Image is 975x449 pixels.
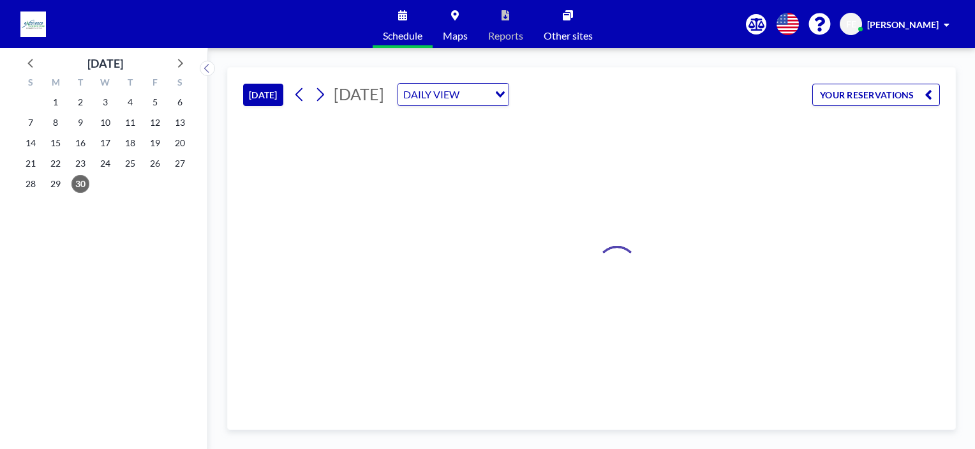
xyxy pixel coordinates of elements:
span: Tuesday, September 9, 2025 [71,114,89,132]
span: Wednesday, September 3, 2025 [96,93,114,111]
span: Monday, September 29, 2025 [47,175,64,193]
div: [DATE] [87,54,123,72]
div: S [19,75,43,92]
span: Monday, September 1, 2025 [47,93,64,111]
span: Thursday, September 11, 2025 [121,114,139,132]
div: W [93,75,118,92]
span: Thursday, September 18, 2025 [121,134,139,152]
span: Friday, September 19, 2025 [146,134,164,152]
img: organization-logo [20,11,46,37]
span: Saturday, September 27, 2025 [171,155,189,172]
span: Tuesday, September 2, 2025 [71,93,89,111]
span: Sunday, September 21, 2025 [22,155,40,172]
div: T [117,75,142,92]
span: [PERSON_NAME] [867,19,939,30]
div: M [43,75,68,92]
span: Tuesday, September 23, 2025 [71,155,89,172]
span: Saturday, September 13, 2025 [171,114,189,132]
span: Maps [443,31,468,41]
div: Search for option [398,84,509,105]
span: Friday, September 5, 2025 [146,93,164,111]
div: T [68,75,93,92]
span: Friday, September 12, 2025 [146,114,164,132]
span: Sunday, September 7, 2025 [22,114,40,132]
span: DAILY VIEW [401,86,462,103]
span: Other sites [544,31,593,41]
span: Sunday, September 14, 2025 [22,134,40,152]
span: [DATE] [334,84,384,103]
span: Monday, September 8, 2025 [47,114,64,132]
span: Monday, September 22, 2025 [47,155,64,172]
span: Monday, September 15, 2025 [47,134,64,152]
span: Saturday, September 20, 2025 [171,134,189,152]
div: S [167,75,192,92]
span: Friday, September 26, 2025 [146,155,164,172]
span: Schedule [383,31,422,41]
span: Thursday, September 25, 2025 [121,155,139,172]
span: Wednesday, September 24, 2025 [96,155,114,172]
span: Thursday, September 4, 2025 [121,93,139,111]
button: YOUR RESERVATIONS [812,84,940,106]
span: Wednesday, September 10, 2025 [96,114,114,132]
input: Search for option [463,86,487,103]
button: [DATE] [243,84,283,106]
span: Saturday, September 6, 2025 [171,93,189,111]
span: Sunday, September 28, 2025 [22,175,40,193]
span: Wednesday, September 17, 2025 [96,134,114,152]
span: Tuesday, September 30, 2025 [71,175,89,193]
span: Reports [488,31,523,41]
span: FE [846,19,856,30]
div: F [142,75,167,92]
span: Tuesday, September 16, 2025 [71,134,89,152]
